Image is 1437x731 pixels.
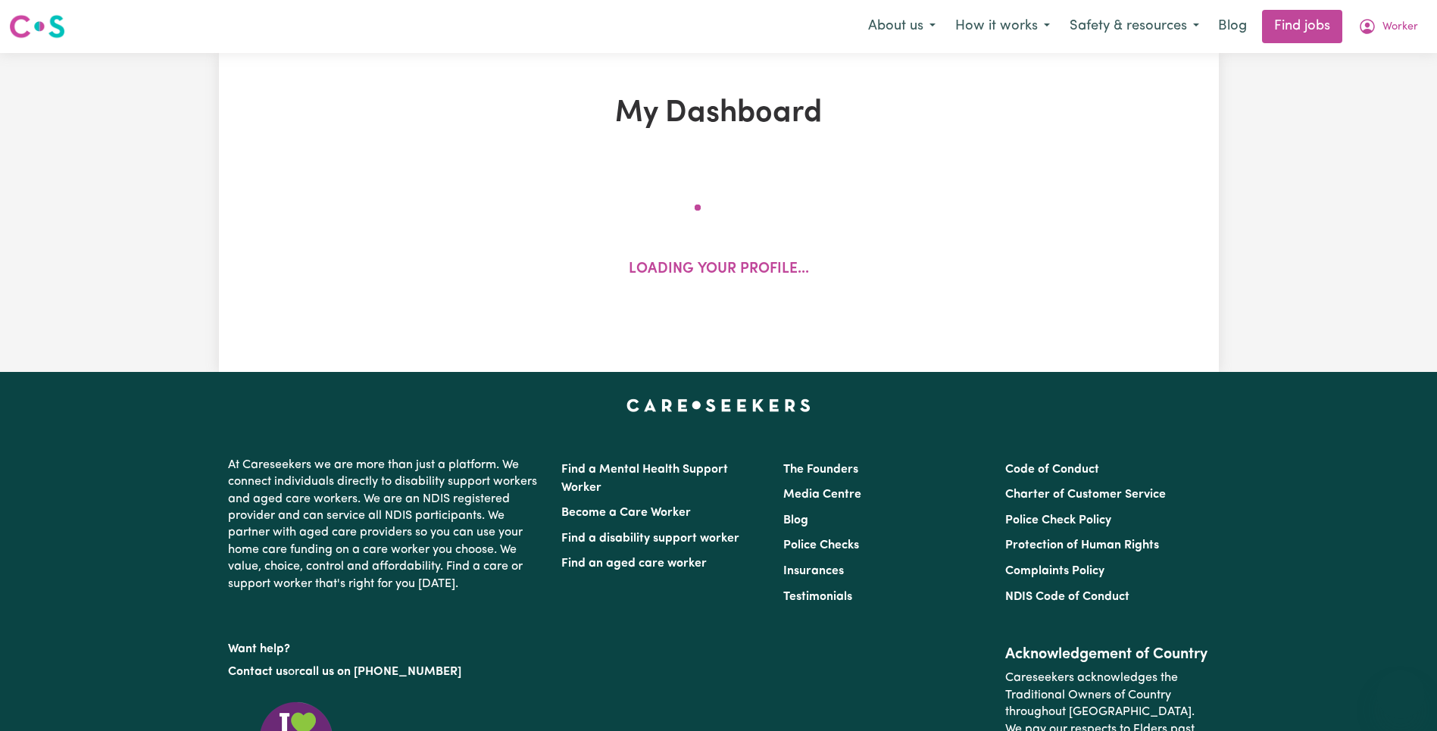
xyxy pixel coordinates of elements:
h1: My Dashboard [395,95,1043,132]
p: or [228,658,543,686]
span: Worker [1382,19,1418,36]
a: The Founders [783,464,858,476]
a: Careseekers home page [626,399,811,411]
button: Safety & resources [1060,11,1209,42]
a: Become a Care Worker [561,507,691,519]
a: NDIS Code of Conduct [1005,591,1129,603]
iframe: Button to launch messaging window [1376,670,1425,719]
button: How it works [945,11,1060,42]
a: Blog [1209,10,1256,43]
a: Complaints Policy [1005,565,1104,577]
a: Find a Mental Health Support Worker [561,464,728,494]
a: Testimonials [783,591,852,603]
a: Code of Conduct [1005,464,1099,476]
a: Contact us [228,666,288,678]
a: Careseekers logo [9,9,65,44]
button: My Account [1348,11,1428,42]
a: Find an aged care worker [561,558,707,570]
a: Find jobs [1262,10,1342,43]
a: Charter of Customer Service [1005,489,1166,501]
a: Blog [783,514,808,526]
button: About us [858,11,945,42]
a: call us on [PHONE_NUMBER] [299,666,461,678]
h2: Acknowledgement of Country [1005,645,1209,664]
a: Find a disability support worker [561,533,739,545]
a: Protection of Human Rights [1005,539,1159,551]
p: Loading your profile... [629,259,809,281]
a: Media Centre [783,489,861,501]
a: Police Check Policy [1005,514,1111,526]
a: Police Checks [783,539,859,551]
img: Careseekers logo [9,13,65,40]
p: At Careseekers we are more than just a platform. We connect individuals directly to disability su... [228,451,543,598]
p: Want help? [228,635,543,658]
a: Insurances [783,565,844,577]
